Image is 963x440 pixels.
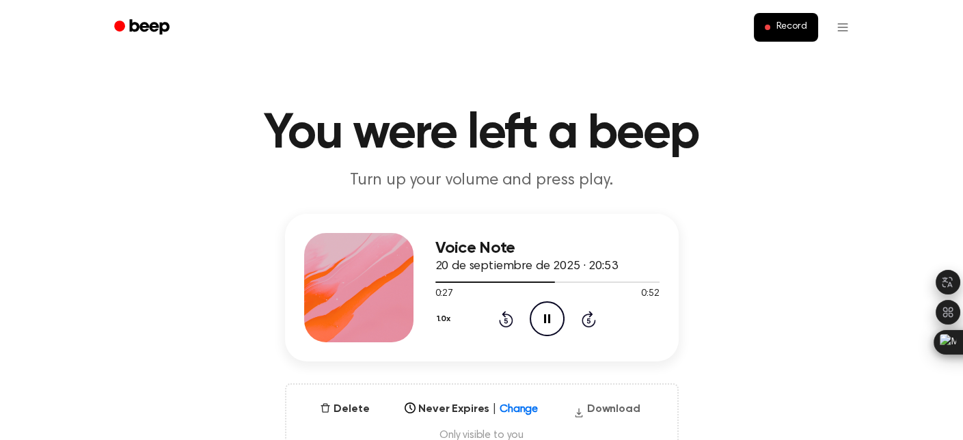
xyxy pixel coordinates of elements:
p: Turn up your volume and press play. [219,169,744,192]
button: Record [754,13,817,42]
h1: You were left a beep [132,109,832,159]
span: 0:27 [435,287,453,301]
span: Record [776,21,806,33]
span: 20 de septiembre de 2025 · 20:53 [435,260,618,273]
button: Delete [314,401,375,417]
button: 1.0x [435,307,456,331]
span: 0:52 [641,287,659,301]
a: Beep [105,14,182,41]
button: Download [568,401,646,423]
h3: Voice Note [435,239,660,258]
button: Open menu [826,11,859,44]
